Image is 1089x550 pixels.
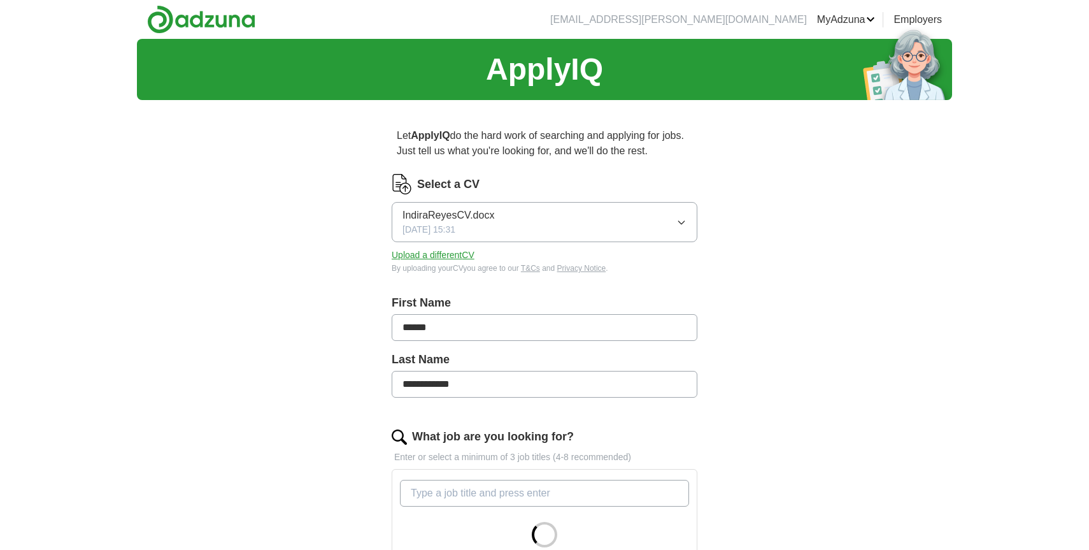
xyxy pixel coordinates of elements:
span: [DATE] 15:31 [402,223,455,236]
img: search.png [392,430,407,445]
p: Let do the hard work of searching and applying for jobs. Just tell us what you're looking for, an... [392,123,697,164]
a: MyAdzuna [817,12,876,27]
a: Privacy Notice [557,264,606,273]
span: IndiraReyesCV.docx [402,208,494,223]
div: By uploading your CV you agree to our and . [392,263,697,274]
img: CV Icon [392,174,412,194]
p: Enter or select a minimum of 3 job titles (4-8 recommended) [392,451,697,464]
img: Adzuna logo [147,5,255,34]
button: Upload a differentCV [392,249,474,262]
h1: ApplyIQ [486,47,603,92]
a: Employers [893,12,942,27]
label: Select a CV [417,176,480,193]
strong: ApplyIQ [411,130,450,141]
button: IndiraReyesCV.docx[DATE] 15:31 [392,202,697,242]
label: Last Name [392,351,697,368]
input: Type a job title and press enter [400,480,689,507]
li: [EMAIL_ADDRESS][PERSON_NAME][DOMAIN_NAME] [550,12,807,27]
a: T&Cs [521,264,540,273]
label: What job are you looking for? [412,428,574,445]
label: First Name [392,294,697,312]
